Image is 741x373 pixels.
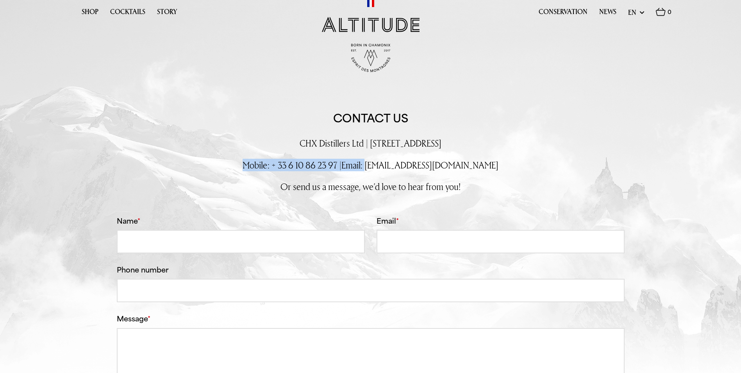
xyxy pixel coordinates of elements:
[148,314,150,323] abbr: Required
[656,8,671,20] a: 0
[243,159,341,171] span: Mobile: + 33 6 10 86 23 97 |
[351,44,390,72] img: Born in Chamonix - Est. 2017 - Espirit des Montagnes
[110,8,145,20] a: Cocktails
[117,159,625,171] p: Email: [EMAIL_ADDRESS][DOMAIN_NAME]
[396,217,399,225] abbr: Required
[117,137,625,149] p: CHX Distillers Ltd | [STREET_ADDRESS]
[117,314,625,324] label: Message
[322,17,420,32] img: Altitude Gin
[656,8,666,16] img: Basket
[82,8,98,20] a: Shop
[117,265,625,275] label: Phone number
[137,217,140,225] abbr: Required
[333,111,408,126] h1: Contact us
[539,8,587,20] a: Conservation
[117,181,625,193] p: Or send us a message, we’d love to hear from you!
[377,216,625,226] label: Email
[599,8,616,20] a: News
[157,8,177,20] a: Story
[117,216,365,226] label: Name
